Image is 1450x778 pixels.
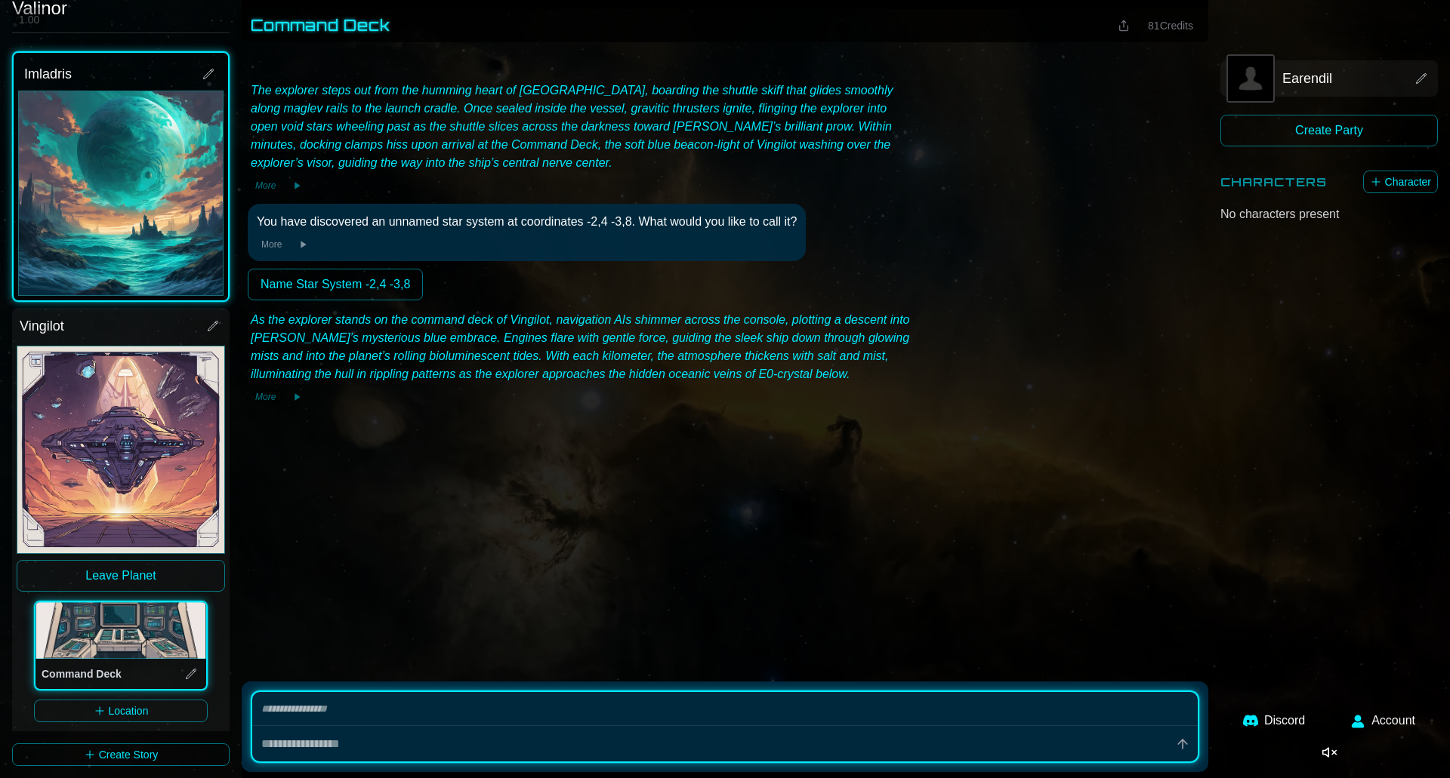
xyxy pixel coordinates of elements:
[42,668,122,680] span: Command Deck
[251,81,913,172] div: The explorer steps out from the humming heart of [GEOGRAPHIC_DATA], boarding the shuttle skiff th...
[18,91,224,296] div: Imladris
[12,743,230,766] button: Create Story
[286,389,307,404] button: Play
[1228,56,1273,101] button: Edit image
[36,603,205,658] button: Edit image
[17,560,225,592] button: Leave Planet
[182,665,200,683] button: View location
[1243,713,1258,728] img: Discord
[1220,205,1438,223] div: No characters present
[1228,56,1273,101] img: Earendil
[19,91,223,295] button: Edit image
[1350,713,1365,728] img: User
[17,346,224,553] button: Edit image
[1220,115,1438,146] button: Create Party
[24,63,72,85] span: Imladris
[199,65,217,83] button: Edit story element
[1112,17,1136,35] button: Share this location
[286,178,307,193] button: Play
[204,317,222,335] button: Edit story element
[1220,173,1327,191] h2: Characters
[1310,739,1349,766] button: Enable music
[17,346,225,554] div: Vingilot
[257,237,286,252] button: More
[1148,20,1193,32] span: 81 Credits
[1363,171,1438,193] button: Character
[1234,703,1314,739] a: Discord
[1341,703,1424,739] button: Account
[251,15,390,36] h1: Command Deck
[20,315,64,337] span: Vingilot
[1412,69,1430,88] button: View story element
[34,700,208,722] button: Location
[1142,15,1199,36] button: 81Credits
[35,602,206,659] div: Command Deck
[251,389,280,404] button: More
[251,311,913,383] div: As the explorer stands on the command deck of Vingilot, navigation AIs shimmer across the console...
[248,269,423,300] button: Name Star System -2,4 -3,8
[251,178,280,193] button: More
[257,213,797,231] div: You have discovered an unnamed star system at coordinates -2,4 -3,8. What would you like to call it?
[292,237,313,252] button: Play
[1282,68,1332,89] span: Earendil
